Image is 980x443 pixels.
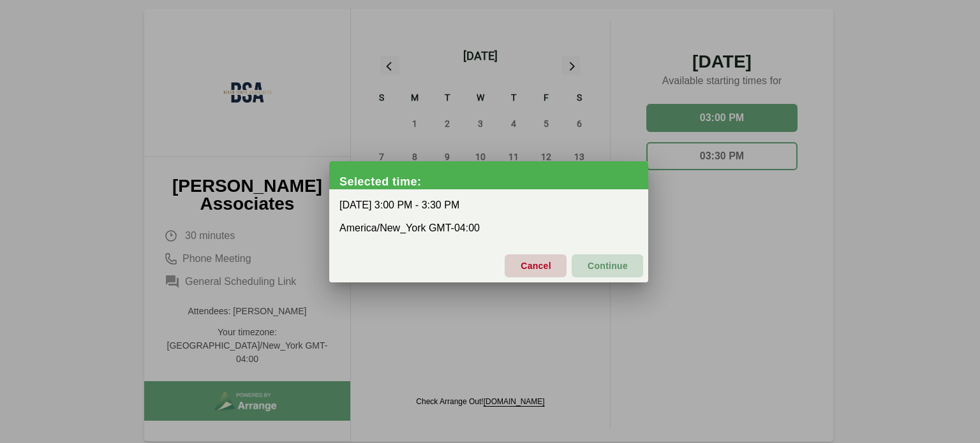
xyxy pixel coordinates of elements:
[572,254,643,277] button: Continue
[520,252,551,279] span: Cancel
[505,254,567,277] button: Cancel
[587,252,628,279] span: Continue
[329,189,648,244] div: [DATE] 3:00 PM - 3:30 PM America/New_York GMT-04:00
[339,175,648,188] div: Selected time:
